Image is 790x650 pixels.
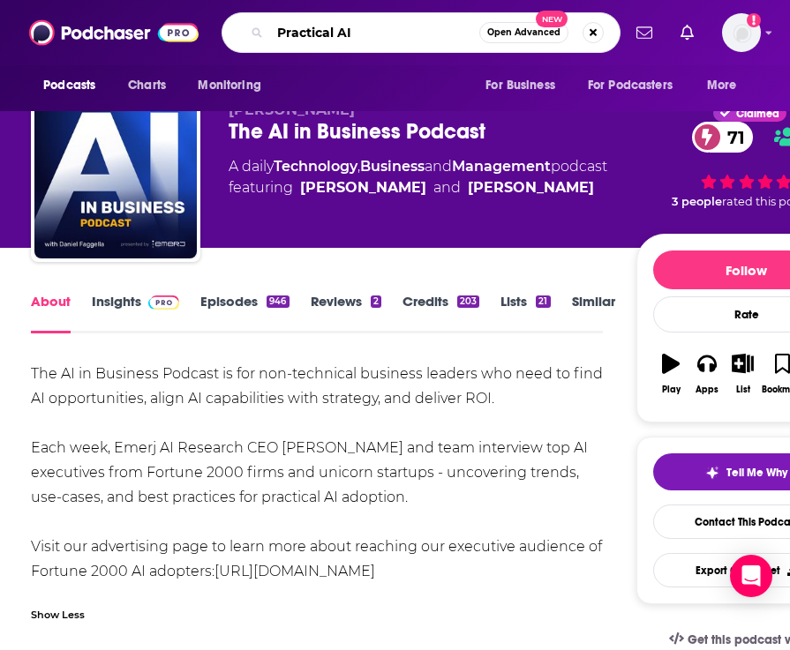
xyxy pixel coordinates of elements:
a: InsightsPodchaser Pro [92,293,179,333]
div: List [736,385,750,395]
div: 2 [371,295,381,308]
button: Apps [688,342,725,406]
img: Podchaser Pro [148,295,179,310]
button: open menu [185,69,283,102]
div: A daily podcast [229,156,607,198]
img: The AI in Business Podcast [34,96,197,258]
div: Apps [696,385,719,395]
span: For Business [485,73,555,98]
a: 71 [692,122,754,153]
div: The AI in Business Podcast is for non-technical business leaders who need to find AI opportunitie... [31,362,603,584]
div: Search podcasts, credits, & more... [222,12,621,53]
button: Play [653,342,689,406]
span: Logged in as systemsteam [722,13,761,52]
a: [URL][DOMAIN_NAME] [214,563,375,579]
span: Monitoring [198,73,260,98]
span: Tell Me Why [726,466,787,480]
img: User Profile [722,13,761,52]
a: Reviews2 [311,293,381,333]
div: Play [662,385,681,395]
div: 21 [536,295,550,308]
a: Credits203 [403,293,479,333]
a: Show notifications dropdown [673,18,701,48]
span: More [707,73,737,98]
img: tell me why sparkle [705,466,719,480]
a: Lists21 [500,293,550,333]
span: Charts [128,73,166,98]
button: open menu [473,69,577,102]
span: , [357,158,360,175]
button: open menu [695,69,759,102]
div: Open Intercom Messenger [730,555,772,597]
button: open menu [31,69,118,102]
div: 203 [457,295,479,308]
a: Episodes946 [200,293,289,333]
span: Podcasts [43,73,95,98]
svg: Add a profile image [747,13,761,27]
span: and [425,158,452,175]
span: Open Advanced [487,28,561,37]
button: List [725,342,761,406]
a: Dan Faggella [300,177,426,198]
button: Open AdvancedNew [479,22,568,43]
span: Claimed [736,109,779,118]
a: Charts [117,69,177,102]
button: open menu [576,69,698,102]
a: Similar [572,293,615,333]
span: featuring [229,177,607,198]
input: Search podcasts, credits, & more... [270,19,479,47]
button: Show profile menu [722,13,761,52]
span: 71 [710,122,754,153]
a: Technology [274,158,357,175]
span: 3 people [672,195,722,208]
img: Podchaser - Follow, Share and Rate Podcasts [29,16,199,49]
span: New [536,11,568,27]
span: For Podcasters [588,73,673,98]
a: Show notifications dropdown [629,18,659,48]
div: 946 [267,295,289,308]
span: and [433,177,461,198]
a: Matthew DeMello [468,177,594,198]
a: About [31,293,71,333]
a: Business [360,158,425,175]
a: Management [452,158,551,175]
